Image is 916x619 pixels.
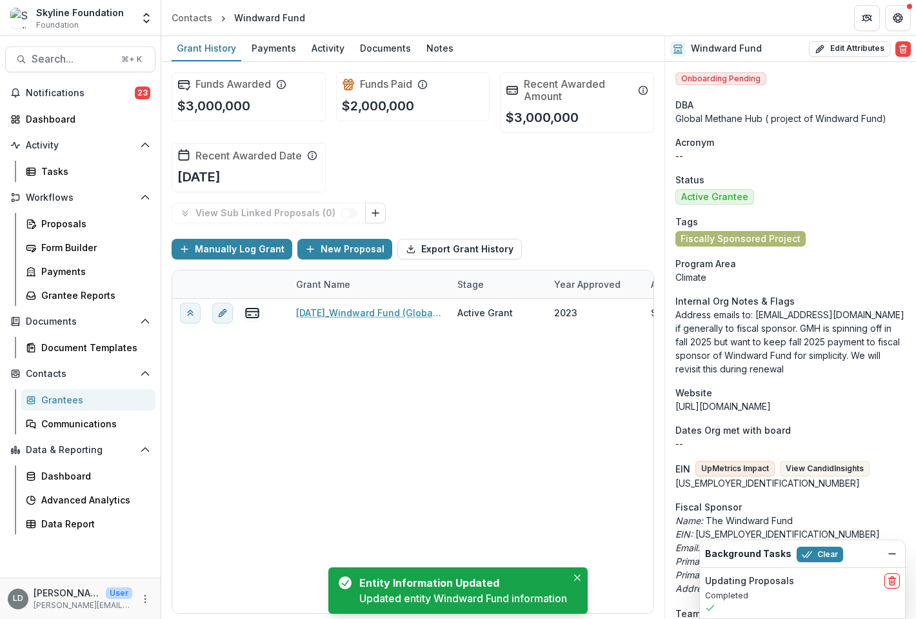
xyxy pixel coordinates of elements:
[177,167,221,187] p: [DATE]
[675,515,703,526] i: Name:
[26,316,135,327] span: Documents
[885,5,911,31] button: Get Help
[675,556,774,567] i: Primary Contact Name:
[32,53,114,65] span: Search...
[119,52,144,66] div: ⌘ + K
[675,308,906,376] p: Address emails to: [EMAIL_ADDRESS][DOMAIN_NAME] if generally to fiscal sponsor. GMH is spinning o...
[651,306,702,320] div: $3,000,000
[360,78,412,90] h2: Funds Paid
[675,582,906,595] p: [STREET_ADDRESS][US_STATE][US_STATE]
[675,462,690,476] p: EIN
[26,88,135,99] span: Notifications
[195,208,341,219] p: View Sub Linked Proposals ( 0 )
[797,547,843,562] button: Clear
[675,527,906,541] p: [US_EMPLOYER_IDENTIFICATION_NUMBER]
[675,98,693,112] span: DBA
[675,476,906,490] div: [US_EMPLOYER_IDENTIFICATION_NUMBER]
[288,270,450,298] div: Grant Name
[675,112,906,125] div: Global Methane Hub ( project of Windward Fund)
[895,41,911,57] button: Delete
[10,8,31,28] img: Skyline Foundation
[172,11,212,25] div: Contacts
[705,549,792,560] h2: Background Tasks
[41,393,145,407] div: Grantees
[41,265,145,278] div: Payments
[5,135,155,156] button: Open Activity
[172,36,241,61] a: Grant History
[359,591,567,606] div: Updated entity Windward Fund information
[884,573,900,589] button: delete
[166,8,217,27] a: Contacts
[306,39,350,57] div: Activity
[780,461,870,476] button: View CandidInsights
[26,445,135,456] span: Data & Reporting
[244,305,260,321] button: view-payments
[675,514,906,527] p: The Windward Fund
[212,303,233,323] button: edit
[21,337,155,358] a: Document Templates
[106,587,132,599] p: User
[13,594,23,603] div: Lisa Dinh
[681,192,748,203] span: Active Grantee
[675,294,795,308] span: Internal Org Notes & Flags
[554,306,577,320] div: 2023
[457,306,513,320] div: Active Grant
[5,440,155,460] button: Open Data & Reporting
[570,570,585,585] button: Close
[675,542,700,553] i: Email:
[681,234,801,245] span: Fiscally Sponsored Project
[5,83,155,103] button: Notifications23
[695,461,775,476] button: UpMetrics Impact
[21,213,155,234] a: Proposals
[643,270,740,298] div: Amount Awarded
[26,112,145,126] div: Dashboard
[137,591,153,607] button: More
[246,39,301,57] div: Payments
[675,437,906,451] p: --
[675,270,906,284] p: Climate
[26,192,135,203] span: Workflows
[21,389,155,411] a: Grantees
[195,150,302,162] h2: Recent Awarded Date
[41,165,145,178] div: Tasks
[5,311,155,332] button: Open Documents
[288,278,358,291] div: Grant Name
[5,46,155,72] button: Search...
[450,270,546,298] div: Stage
[365,203,386,223] button: Link Grants
[675,215,698,228] span: Tags
[41,341,145,354] div: Document Templates
[359,575,562,591] div: Entity Information Updated
[675,541,906,554] p: [EMAIL_ADDRESS][DOMAIN_NAME]
[41,469,145,483] div: Dashboard
[172,39,241,57] div: Grant History
[675,173,704,187] span: Status
[195,78,271,90] h2: Funds Awarded
[26,140,135,151] span: Activity
[643,278,735,291] div: Amount Awarded
[675,583,713,594] i: Address:
[34,586,101,600] p: [PERSON_NAME]
[137,5,155,31] button: Open entity switcher
[21,489,155,511] a: Advanced Analytics
[34,600,132,611] p: [PERSON_NAME][EMAIL_ADDRESS][DOMAIN_NAME]
[691,43,762,54] h2: Windward Fund
[180,303,201,323] button: View linked parent
[177,96,250,116] p: $3,000,000
[342,96,414,116] p: $2,000,000
[36,6,124,19] div: Skyline Foundation
[397,239,522,259] button: Export Grant History
[854,5,880,31] button: Partners
[675,401,771,412] a: [URL][DOMAIN_NAME]
[5,108,155,130] a: Dashboard
[234,11,305,25] div: Windward Fund
[355,36,416,61] a: Documents
[26,369,135,380] span: Contacts
[41,493,145,507] div: Advanced Analytics
[421,36,459,61] a: Notes
[41,241,145,254] div: Form Builder
[506,108,579,127] p: $3,000,000
[36,19,79,31] span: Foundation
[5,363,155,384] button: Open Contacts
[21,285,155,306] a: Grantee Reports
